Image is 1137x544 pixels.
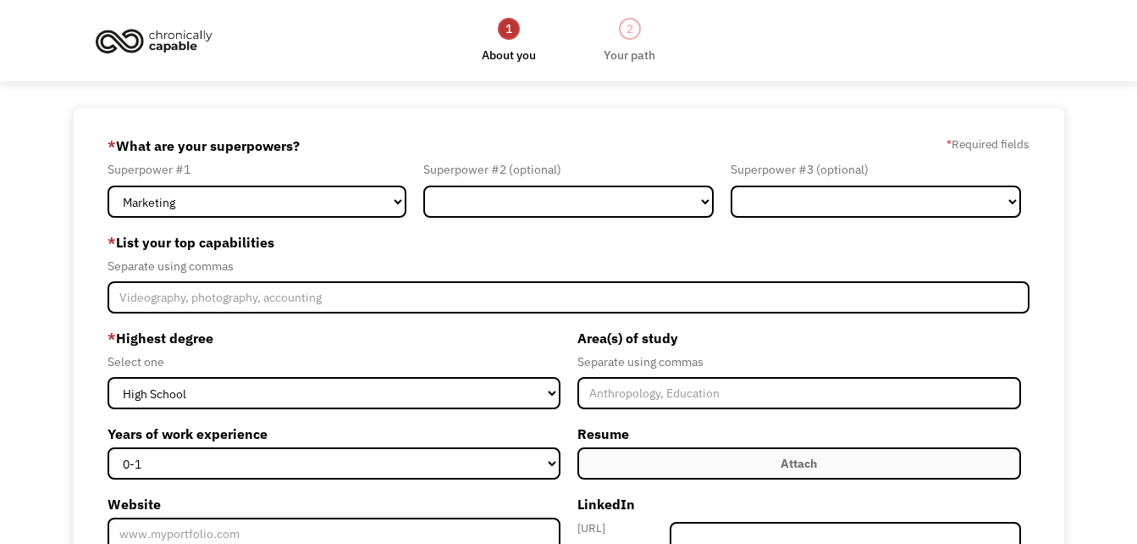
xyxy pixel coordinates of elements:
[108,256,1029,276] div: Separate using commas
[577,447,1022,480] label: Attach
[482,45,536,65] div: About you
[577,491,1022,518] label: LinkedIn
[108,352,560,372] div: Select one
[619,18,641,40] div: 2
[731,159,1021,180] div: Superpower #3 (optional)
[108,491,560,518] label: Website
[947,134,1029,154] label: Required fields
[423,159,714,180] div: Superpower #2 (optional)
[577,325,1022,352] label: Area(s) of study
[577,377,1022,409] input: Anthropology, Education
[108,420,560,447] label: Years of work experience
[781,453,817,474] div: Attach
[108,325,560,352] label: Highest degree
[108,229,1029,256] label: List your top capabilities
[91,22,218,59] img: Chronically Capable logo
[108,132,300,159] label: What are your superpowers?
[108,159,406,180] div: Superpower #1
[108,281,1029,314] input: Videography, photography, accounting
[498,18,520,40] div: 1
[482,16,536,65] a: 1About you
[604,45,655,65] div: Your path
[604,16,655,65] a: 2Your path
[577,352,1022,372] div: Separate using commas
[577,420,1022,447] label: Resume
